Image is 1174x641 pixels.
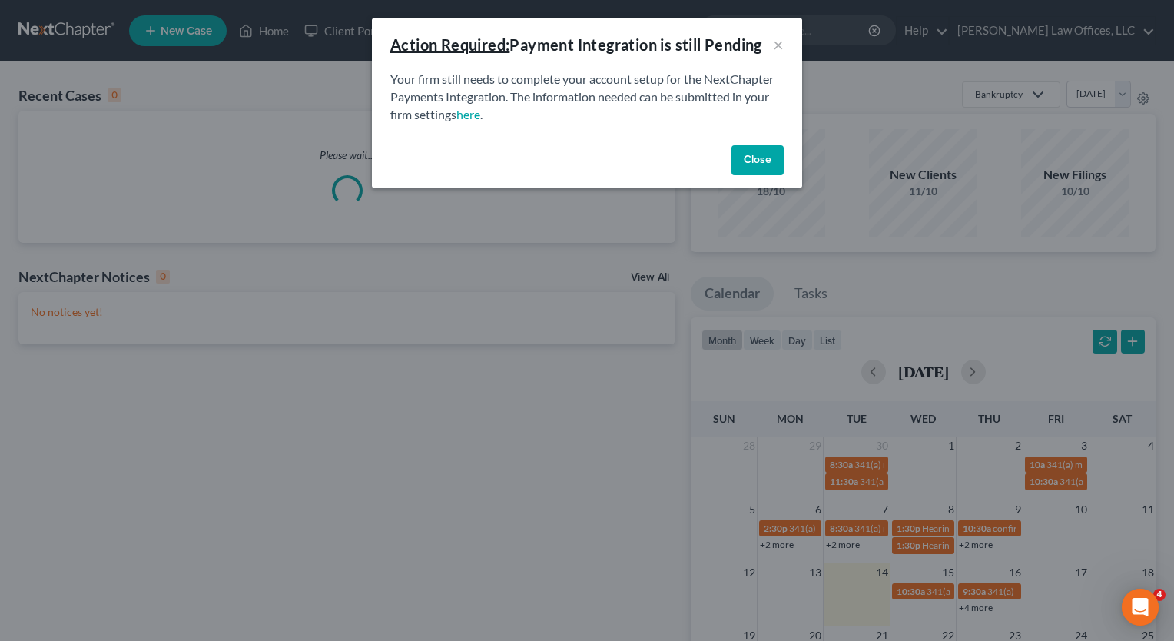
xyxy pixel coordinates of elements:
a: here [456,107,480,121]
div: Open Intercom Messenger [1122,589,1159,626]
u: Action Required: [390,35,509,54]
div: Payment Integration is still Pending [390,34,762,55]
button: Close [731,145,784,176]
span: 4 [1153,589,1166,601]
p: Your firm still needs to complete your account setup for the NextChapter Payments Integration. Th... [390,71,784,124]
button: × [773,35,784,54]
